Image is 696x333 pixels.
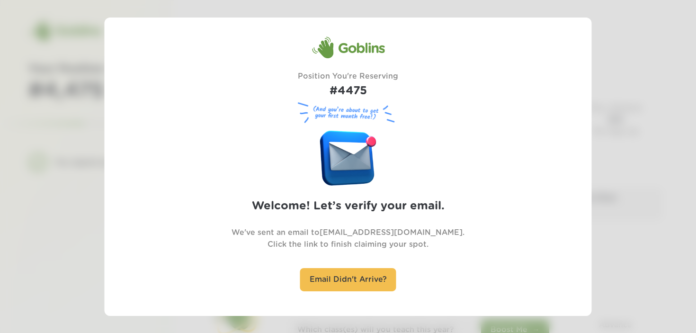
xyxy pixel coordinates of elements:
div: Goblins [312,36,384,59]
h2: Welcome! Let’s verify your email. [252,198,445,215]
figure: (And you’re about to get your first month free!) [294,100,402,126]
div: Email Didn't Arrive? [300,268,396,291]
div: Position You're Reserving [298,71,398,100]
h1: #4475 [298,82,398,100]
p: We've sent an email to [EMAIL_ADDRESS][DOMAIN_NAME] . Click the link to finish claiming your spot. [232,227,464,251]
